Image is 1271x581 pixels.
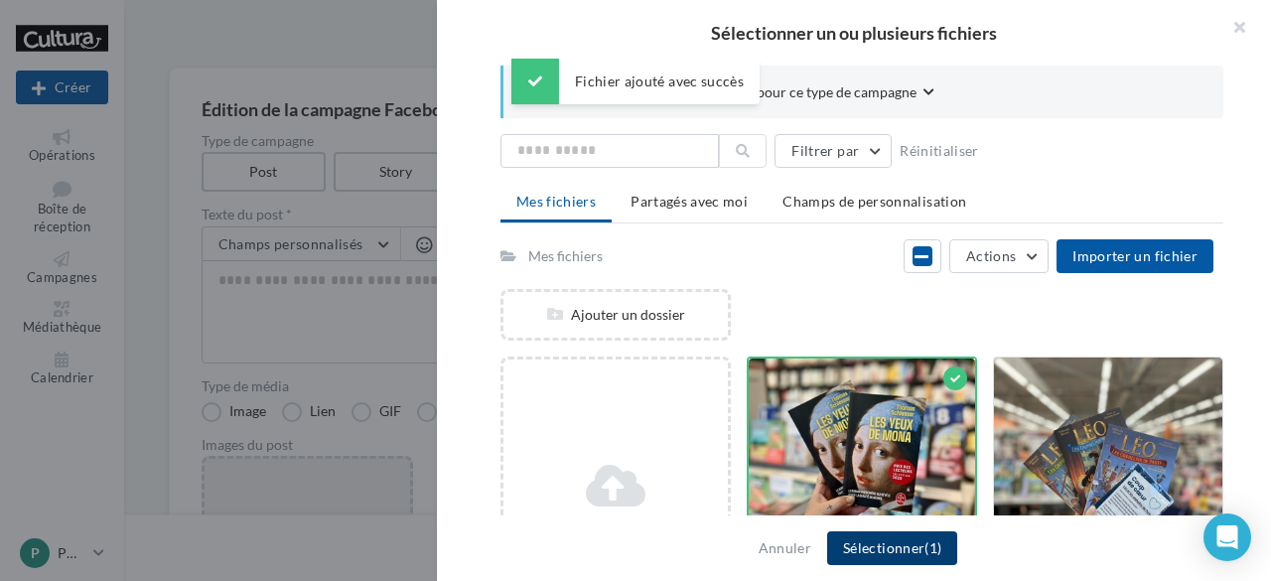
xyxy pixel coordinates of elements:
h2: Sélectionner un ou plusieurs fichiers [469,24,1239,42]
div: Fichier ajouté avec succès [511,59,760,104]
span: Mes fichiers [516,193,596,210]
button: Réinitialiser [892,139,987,163]
span: Importer un fichier [1072,247,1198,264]
span: Actions [966,247,1016,264]
button: Sélectionner(1) [827,531,957,565]
div: Mes fichiers [528,246,603,266]
button: Annuler [751,536,819,560]
button: Filtrer par [775,134,892,168]
span: Champs de personnalisation [782,193,966,210]
button: Actions [949,239,1049,273]
span: (1) [924,539,941,556]
div: Open Intercom Messenger [1203,513,1251,561]
span: Partagés avec moi [631,193,748,210]
button: Importer un fichier [1057,239,1213,273]
div: Ajouter un dossier [503,305,728,325]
